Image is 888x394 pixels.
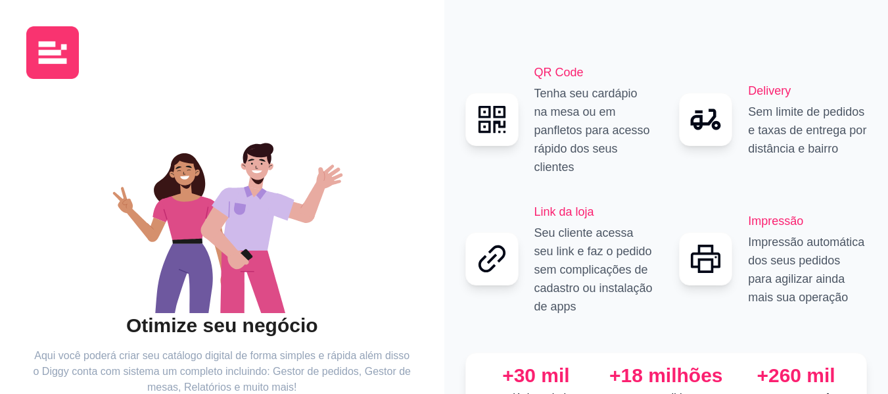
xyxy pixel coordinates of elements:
div: animation [33,116,411,313]
div: +18 milhões [606,364,726,387]
h2: Otimize seu negócio [33,313,411,338]
div: +260 mil [736,364,856,387]
p: Tenha seu cardápio na mesa ou em panfletos para acesso rápido dos seus clientes [534,84,653,176]
h2: Delivery [748,82,867,100]
h2: QR Code [534,63,653,82]
div: +30 mil [477,364,596,387]
h2: Link da loja [534,203,653,221]
p: Seu cliente acessa seu link e faz o pedido sem complicações de cadastro ou instalação de apps [534,224,653,316]
p: Sem limite de pedidos e taxas de entrega por distância e bairro [748,103,867,158]
p: Impressão automática dos seus pedidos para agilizar ainda mais sua operação [748,233,867,307]
h2: Impressão [748,212,867,230]
img: logo [26,26,79,79]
